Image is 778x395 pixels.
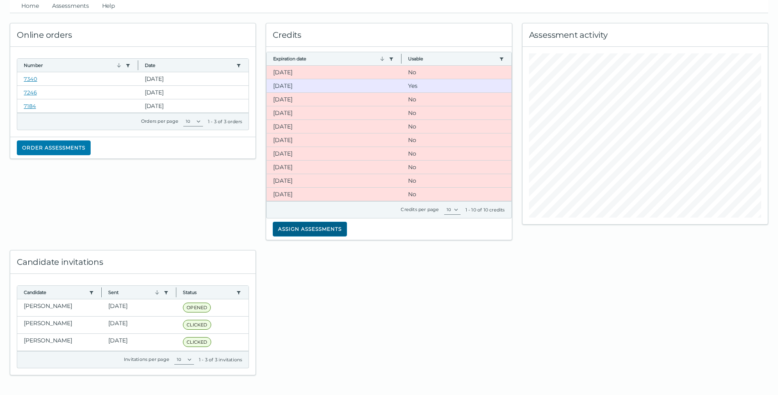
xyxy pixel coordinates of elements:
clr-dg-cell: No [402,174,511,187]
button: Column resize handle [135,56,141,74]
clr-dg-cell: [DATE] [267,133,402,147]
clr-dg-cell: No [402,133,511,147]
button: Number [24,62,122,69]
button: Expiration date [273,55,386,62]
clr-dg-cell: [PERSON_NAME] [17,299,102,316]
div: 1 - 3 of 3 invitations [199,356,242,363]
clr-dg-cell: [DATE] [138,86,249,99]
clr-dg-cell: [DATE] [138,72,249,85]
clr-dg-cell: [DATE] [267,161,402,174]
div: 1 - 10 of 10 credits [465,207,505,213]
div: Candidate invitations [10,250,256,274]
clr-dg-cell: No [402,106,511,119]
clr-dg-cell: Yes [402,79,511,92]
button: Column resize handle [99,283,104,301]
clr-dg-cell: No [402,147,511,160]
button: Date [145,62,233,69]
div: Credits [266,23,511,47]
clr-dg-cell: [PERSON_NAME] [17,317,102,333]
clr-dg-cell: No [402,66,511,79]
clr-dg-cell: [DATE] [138,99,249,113]
a: 7184 [24,103,36,109]
div: Online orders [10,23,256,47]
span: CLICKED [183,320,211,330]
clr-dg-cell: [DATE] [267,93,402,106]
clr-dg-cell: No [402,120,511,133]
a: 7340 [24,76,37,82]
button: Candidate [24,289,86,296]
label: Credits per page [401,207,439,212]
clr-dg-cell: [DATE] [267,79,402,92]
div: 1 - 3 of 3 orders [208,118,242,125]
clr-dg-cell: [DATE] [267,120,402,133]
clr-dg-cell: [DATE] [102,317,176,333]
label: Invitations per page [124,356,169,362]
a: 7246 [24,89,37,96]
clr-dg-cell: No [402,188,511,201]
clr-dg-cell: No [402,93,511,106]
clr-dg-cell: [DATE] [267,106,402,119]
label: Orders per page [141,118,178,124]
clr-dg-cell: [DATE] [267,174,402,187]
button: Column resize handle [399,50,404,67]
button: Column resize handle [173,283,179,301]
clr-dg-cell: [PERSON_NAME] [17,334,102,351]
div: Assessment activity [522,23,768,47]
clr-dg-cell: [DATE] [267,188,402,201]
clr-dg-cell: [DATE] [102,299,176,316]
clr-dg-cell: No [402,161,511,174]
span: OPENED [183,303,211,312]
clr-dg-cell: [DATE] [102,334,176,351]
button: Status [183,289,233,296]
button: Assign assessments [273,222,347,237]
button: Usable [408,55,496,62]
button: Order assessments [17,140,91,155]
button: Sent [108,289,160,296]
clr-dg-cell: [DATE] [267,66,402,79]
span: CLICKED [183,337,211,347]
clr-dg-cell: [DATE] [267,147,402,160]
